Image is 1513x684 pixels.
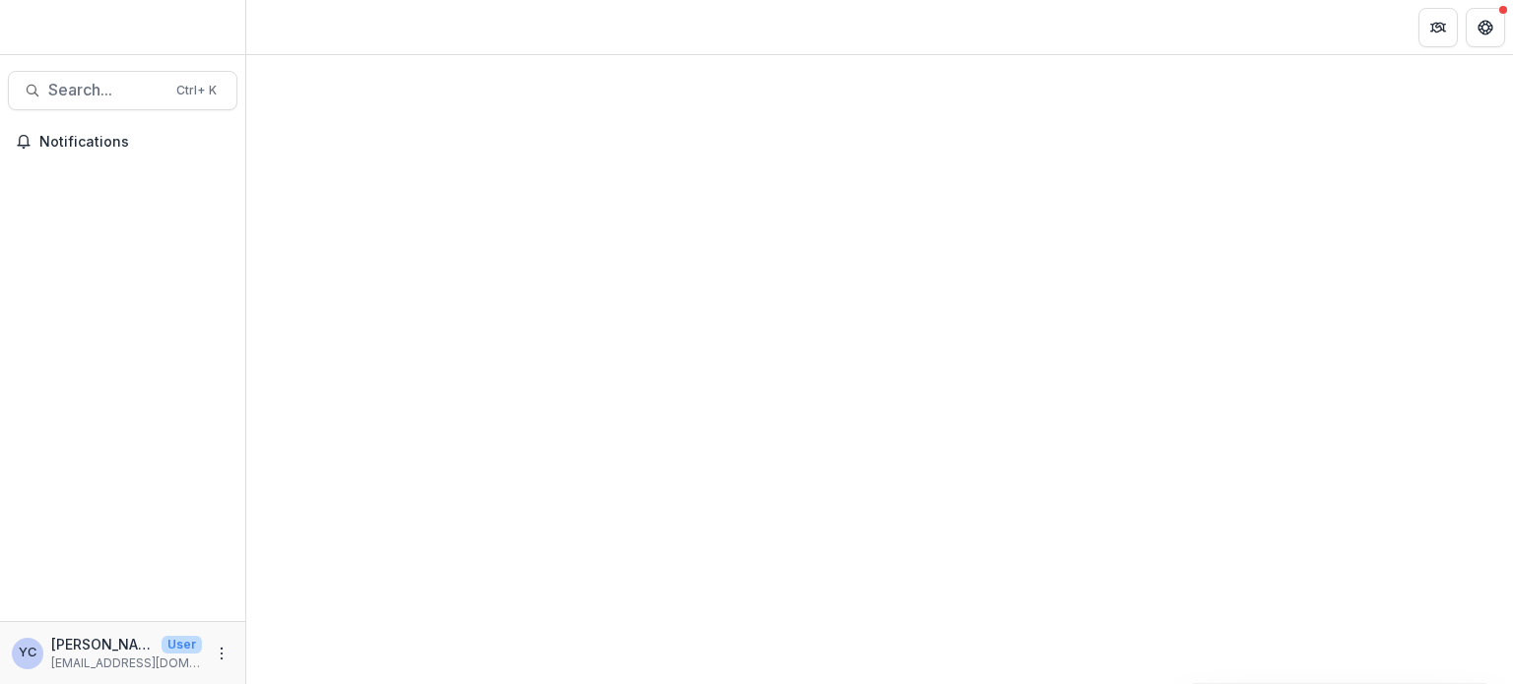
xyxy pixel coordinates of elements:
div: Yena Choi [19,647,36,659]
p: [PERSON_NAME] [51,634,154,654]
span: Search... [48,81,164,99]
button: More [210,642,233,665]
button: Search... [8,71,237,110]
button: Notifications [8,126,237,157]
span: Notifications [39,134,230,151]
div: Ctrl + K [172,80,221,101]
button: Partners [1418,8,1458,47]
p: [EMAIL_ADDRESS][DOMAIN_NAME] [51,654,202,672]
button: Get Help [1466,8,1505,47]
p: User [162,636,202,653]
nav: breadcrumb [254,13,338,41]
